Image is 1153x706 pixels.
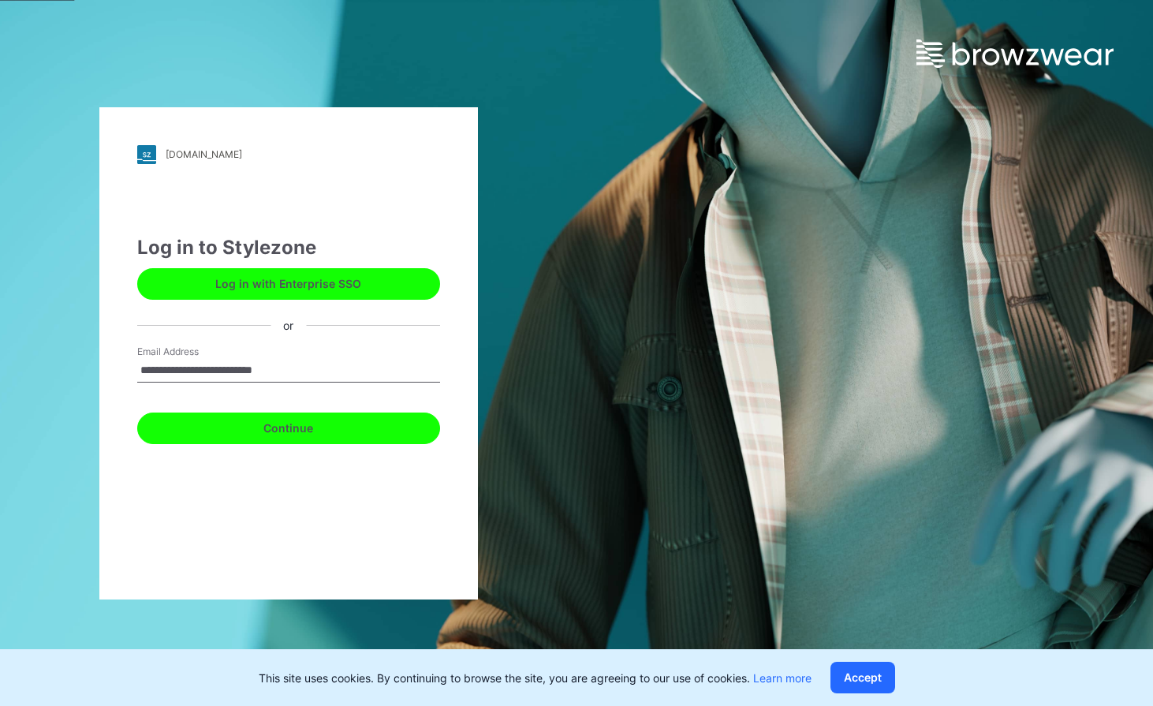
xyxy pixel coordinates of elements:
[137,268,440,300] button: Log in with Enterprise SSO
[271,317,306,334] div: or
[166,148,242,160] div: [DOMAIN_NAME]
[916,39,1114,68] img: browzwear-logo.e42bd6dac1945053ebaf764b6aa21510.svg
[137,145,156,164] img: stylezone-logo.562084cfcfab977791bfbf7441f1a819.svg
[259,670,812,686] p: This site uses cookies. By continuing to browse the site, you are agreeing to our use of cookies.
[137,145,440,164] a: [DOMAIN_NAME]
[137,413,440,444] button: Continue
[137,233,440,262] div: Log in to Stylezone
[830,662,895,693] button: Accept
[137,345,248,359] label: Email Address
[753,671,812,685] a: Learn more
